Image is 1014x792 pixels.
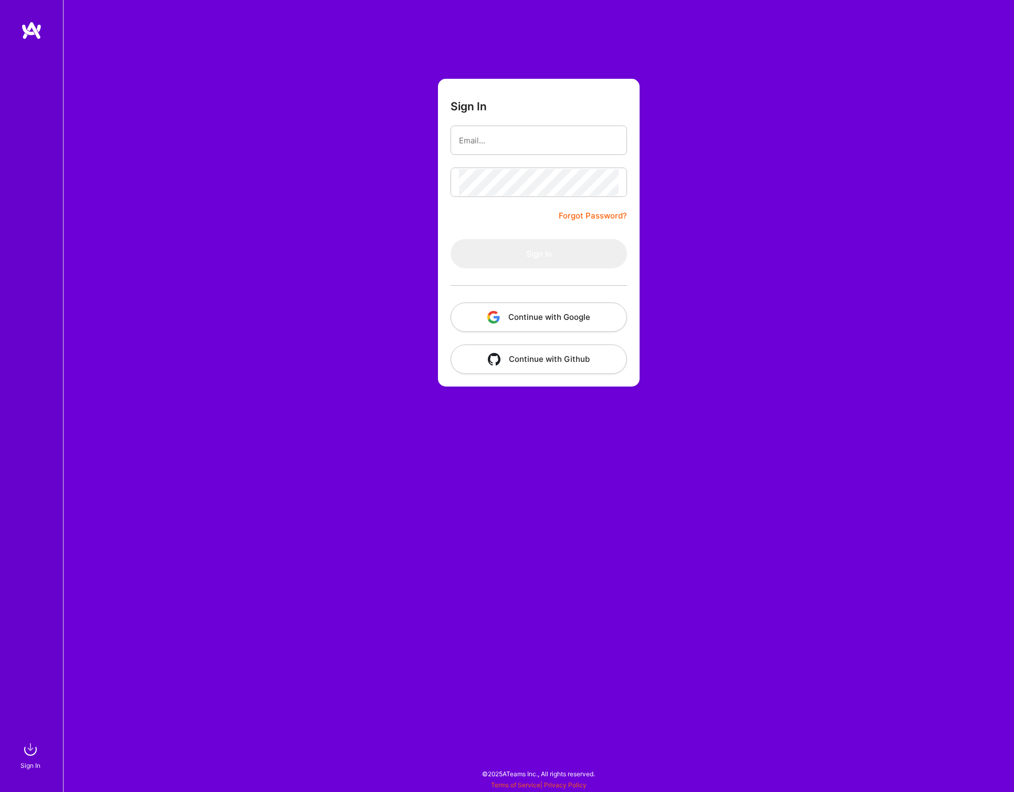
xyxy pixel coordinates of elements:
[451,239,627,268] button: Sign In
[451,345,627,374] button: Continue with Github
[487,311,500,324] img: icon
[63,760,1014,787] div: © 2025 ATeams Inc., All rights reserved.
[544,781,587,789] a: Privacy Policy
[459,127,619,154] input: Email...
[20,739,41,760] img: sign in
[451,303,627,332] button: Continue with Google
[491,781,540,789] a: Terms of Service
[491,781,587,789] span: |
[20,760,40,771] div: Sign In
[559,210,627,222] a: Forgot Password?
[21,21,42,40] img: logo
[451,100,487,113] h3: Sign In
[22,739,41,771] a: sign inSign In
[488,353,500,366] img: icon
